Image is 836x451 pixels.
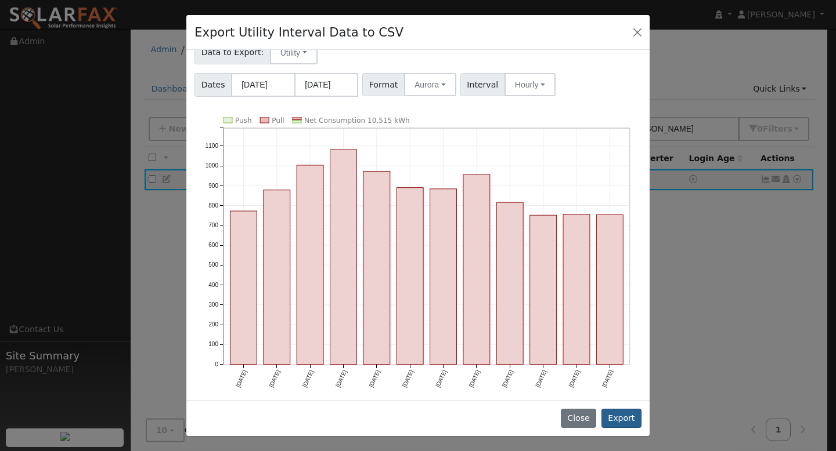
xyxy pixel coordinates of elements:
text: [DATE] [434,369,448,388]
text: [DATE] [401,369,415,388]
text: 900 [208,182,218,188]
text: [DATE] [534,369,547,388]
button: Aurora [404,73,456,96]
text: [DATE] [368,369,381,388]
text: [DATE] [568,369,581,388]
rect: onclick="" [530,215,557,364]
text: [DATE] [334,369,348,388]
rect: onclick="" [597,214,624,364]
text: Pull [272,117,284,125]
rect: onclick="" [264,190,290,365]
button: Close [629,24,646,40]
rect: onclick="" [330,150,357,365]
rect: onclick="" [363,171,390,364]
text: 0 [215,361,219,368]
text: Push [235,117,252,125]
rect: onclick="" [563,214,590,364]
text: 1000 [206,162,219,169]
text: [DATE] [501,369,514,388]
text: [DATE] [268,369,282,388]
text: [DATE] [235,369,248,388]
button: Export [601,409,642,428]
rect: onclick="" [397,187,423,364]
text: 300 [208,301,218,308]
span: Interval [460,73,505,96]
span: Format [362,73,405,96]
button: Hourly [505,73,556,96]
button: Utility [270,41,318,64]
span: Data to Export: [194,41,271,64]
text: [DATE] [468,369,481,388]
text: 1100 [206,143,219,149]
h4: Export Utility Interval Data to CSV [194,23,403,42]
text: 500 [208,261,218,268]
rect: onclick="" [297,165,323,365]
text: Net Consumption 10,515 kWh [304,117,410,125]
rect: onclick="" [230,211,257,365]
text: 400 [208,282,218,288]
text: 100 [208,341,218,347]
rect: onclick="" [496,202,523,364]
text: 700 [208,222,218,228]
text: 600 [208,242,218,248]
rect: onclick="" [430,189,457,365]
text: [DATE] [301,369,315,388]
span: Dates [194,73,232,97]
text: [DATE] [601,369,614,388]
rect: onclick="" [463,174,490,364]
text: 200 [208,321,218,328]
button: Close [561,409,596,428]
text: 800 [208,202,218,209]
